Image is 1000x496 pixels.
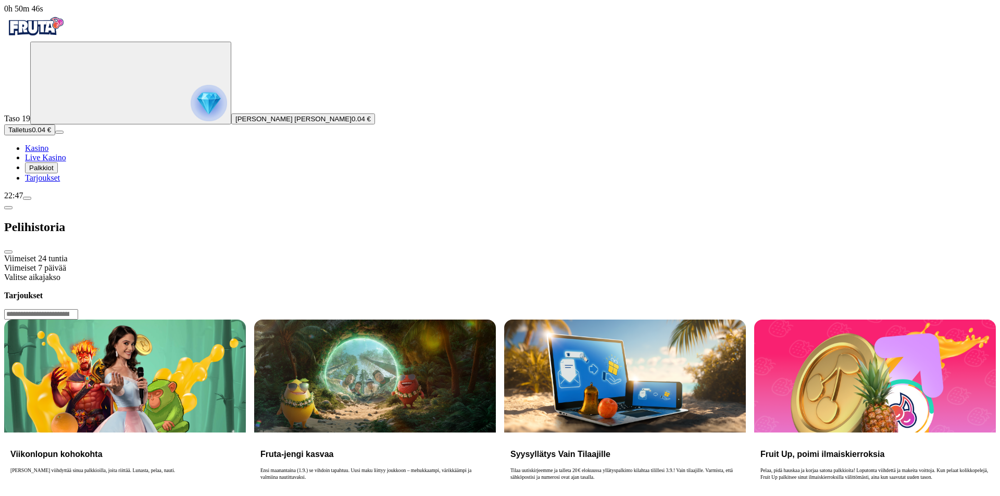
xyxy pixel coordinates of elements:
div: Viimeiset 7 päivää [4,263,996,273]
span: 0.04 € [352,115,371,123]
button: reward iconPalkkiot [25,162,58,173]
span: Taso 19 [4,114,30,123]
span: 22:47 [4,191,23,200]
a: gift-inverted iconTarjoukset [25,173,60,182]
button: menu [55,131,64,134]
img: Fruta [4,14,67,40]
h3: Viikonlopun kohokohta [10,449,240,459]
img: Syysyllätys Vain Tilaajille [504,320,746,432]
a: diamond iconKasino [25,144,48,152]
button: [PERSON_NAME] [PERSON_NAME]0.04 € [231,113,375,124]
button: menu [23,197,31,200]
button: chevron-left icon [4,206,12,209]
div: Valitse aikajakso [4,273,996,282]
h2: Pelihistoria [4,220,996,234]
button: reward progress [30,42,231,124]
img: Viikonlopun kohokohta [4,320,246,432]
span: user session time [4,4,43,13]
img: Fruta-jengi kasvaa [254,320,496,432]
h3: Tarjoukset [4,290,996,300]
span: Tarjoukset [25,173,60,182]
h3: Syysyllätys Vain Tilaajille [510,449,740,459]
h3: Fruta-jengi kasvaa [260,449,490,459]
span: Kasino [25,144,48,152]
img: Fruit Up, poimi ilmaiskierroksia [754,320,996,432]
img: reward progress [191,85,227,121]
span: Talletus [8,126,32,134]
span: Live Kasino [25,153,66,162]
span: 0.04 € [32,126,51,134]
span: Palkkiot [29,164,54,172]
input: Search [4,309,78,320]
nav: Primary [4,14,996,183]
button: Talletusplus icon0.04 € [4,124,55,135]
h3: Fruit Up, poimi ilmaiskierroksia [760,449,990,459]
div: Viimeiset 24 tuntia [4,254,996,263]
a: poker-chip iconLive Kasino [25,153,66,162]
span: [PERSON_NAME] [PERSON_NAME] [235,115,352,123]
a: Fruta [4,32,67,41]
button: close [4,250,12,253]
